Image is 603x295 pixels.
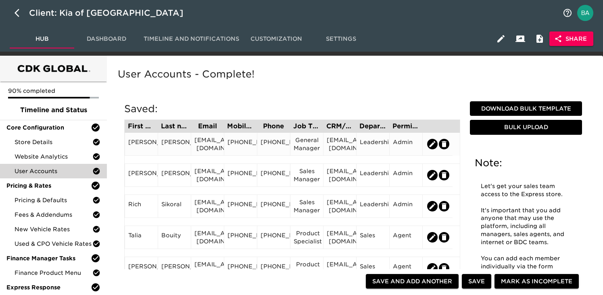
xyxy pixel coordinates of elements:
[372,276,452,287] span: Save and Add Another
[294,198,320,214] div: Sales Manager
[293,123,320,130] div: Job Title
[462,274,491,289] button: Save
[161,169,188,181] div: [PERSON_NAME]
[128,262,154,274] div: [PERSON_NAME]
[549,31,593,46] button: Share
[427,139,438,149] button: edit
[118,68,588,81] h5: User Accounts - Complete!
[249,34,304,44] span: Customization
[194,198,221,214] div: [EMAIL_ADDRESS][DOMAIN_NAME]
[227,231,254,243] div: [PHONE_NUMBER]
[439,232,449,243] button: edit
[8,87,99,95] p: 90% completed
[15,211,92,219] span: Fees & Addendums
[473,104,579,114] span: Download Bulk Template
[558,3,577,23] button: notifications
[491,29,511,48] button: Edit Hub
[128,138,154,150] div: [PERSON_NAME]
[393,262,419,274] div: Agent
[530,29,549,48] button: Internal Notes and Comments
[15,240,92,248] span: Used & CPO Vehicle Rates
[128,123,154,130] div: First name
[6,254,91,262] span: Finance Manager Tasks
[475,157,577,169] h5: Note:
[360,200,386,212] div: Leadership
[194,123,221,130] div: Email
[15,138,92,146] span: Store Details
[427,263,438,274] button: edit
[194,136,221,152] div: [EMAIL_ADDRESS][DOMAIN_NAME]
[439,139,449,149] button: edit
[470,120,582,135] button: Bulk Upload
[161,138,188,150] div: [PERSON_NAME]
[439,263,449,274] button: edit
[481,182,571,199] p: Let's get your sales team access to the Express store.
[313,34,368,44] span: Settings
[15,167,92,175] span: User Accounts
[495,274,579,289] button: Mark as Incomplete
[360,231,386,243] div: Sales
[360,169,386,181] div: Leadership
[393,138,419,150] div: Admin
[15,196,92,204] span: Pricing & Defaults
[6,123,91,132] span: Core Configuration
[161,200,188,212] div: Sikoral
[481,207,571,247] p: It's important that you add anyone that may use the platform, including all managers, sales agent...
[359,123,386,130] div: Department
[128,200,154,212] div: Rich
[468,276,485,287] span: Save
[481,255,571,287] p: You can add each member individually via the form below, or upload a bulk file using the tools to...
[128,231,154,243] div: Talia
[439,170,449,180] button: edit
[326,123,353,130] div: CRM/User ID
[128,169,154,181] div: [PERSON_NAME]
[470,101,582,116] button: Download Bulk Template
[124,103,460,115] h5: Saved:
[392,123,419,130] div: Permission Set
[427,170,438,180] button: edit
[261,138,287,150] div: [PHONE_NUMBER]
[261,231,287,243] div: [PHONE_NUMBER]
[427,232,438,243] button: edit
[227,169,254,181] div: [PHONE_NUMBER]
[227,200,254,212] div: [PHONE_NUMBER]
[327,260,353,276] div: [EMAIL_ADDRESS][DOMAIN_NAME]
[79,34,134,44] span: Dashboard
[6,105,100,115] span: Timeline and Status
[227,138,254,150] div: [PHONE_NUMBER]
[261,200,287,212] div: [PHONE_NUMBER]
[327,229,353,245] div: [EMAIL_ADDRESS][DOMAIN_NAME]
[327,167,353,183] div: [EMAIL_ADDRESS][DOMAIN_NAME]
[327,198,353,214] div: [EMAIL_ADDRESS][DOMAIN_NAME]
[294,260,320,276] div: Product Specialist
[227,123,254,130] div: Mobile Phone
[473,122,579,132] span: Bulk Upload
[29,6,195,19] div: Client: Kia of [GEOGRAPHIC_DATA]
[393,169,419,181] div: Admin
[366,274,459,289] button: Save and Add Another
[327,136,353,152] div: [EMAIL_ADDRESS][DOMAIN_NAME]
[15,153,92,161] span: Website Analytics
[144,34,239,44] span: Timeline and Notifications
[294,136,320,152] div: General Manager
[161,231,188,243] div: Bouity
[6,283,91,291] span: Express Response
[161,123,188,130] div: Last name
[511,29,530,48] button: Client View
[227,262,254,274] div: [PHONE_NUMBER]
[577,5,593,21] img: Profile
[360,138,386,150] div: Leadership
[501,276,572,287] span: Mark as Incomplete
[15,34,69,44] span: Hub
[294,229,320,245] div: Product Specialist
[15,225,92,233] span: New Vehicle Rates
[360,262,386,274] div: Sales
[393,231,419,243] div: Agent
[194,167,221,183] div: [EMAIL_ADDRESS][DOMAIN_NAME]
[261,262,287,274] div: [PHONE_NUMBER]
[6,182,91,190] span: Pricing & Rates
[194,260,221,276] div: [EMAIL_ADDRESS][DOMAIN_NAME]
[439,201,449,211] button: edit
[194,229,221,245] div: [EMAIL_ADDRESS][DOMAIN_NAME]
[261,169,287,181] div: [PHONE_NUMBER]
